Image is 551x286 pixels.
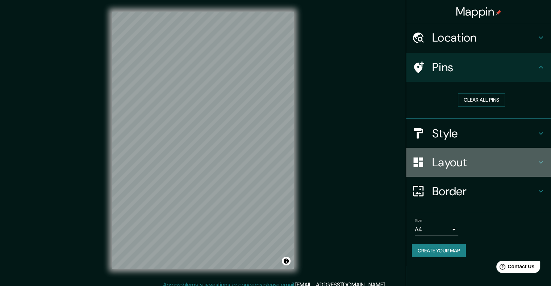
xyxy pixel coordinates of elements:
[432,155,537,170] h4: Layout
[458,93,505,107] button: Clear all pins
[432,30,537,45] h4: Location
[406,119,551,148] div: Style
[456,4,502,19] h4: Mappin
[496,10,501,16] img: pin-icon.png
[406,148,551,177] div: Layout
[487,258,543,278] iframe: Help widget launcher
[112,12,294,269] canvas: Map
[415,217,422,223] label: Size
[412,244,466,257] button: Create your map
[282,257,291,265] button: Toggle attribution
[406,177,551,206] div: Border
[406,23,551,52] div: Location
[415,224,458,235] div: A4
[432,60,537,74] h4: Pins
[432,184,537,199] h4: Border
[406,53,551,82] div: Pins
[432,126,537,141] h4: Style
